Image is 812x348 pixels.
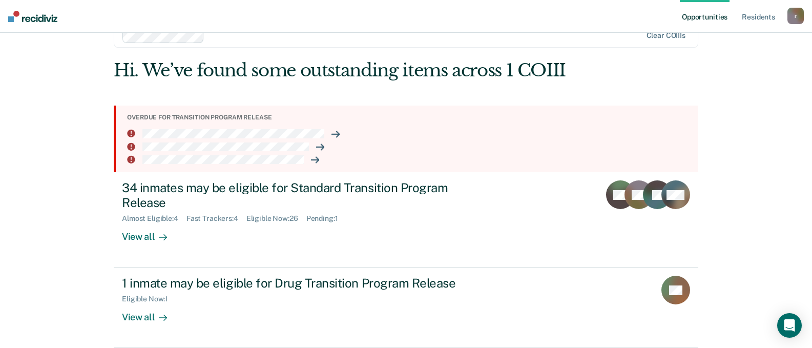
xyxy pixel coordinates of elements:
[122,276,482,291] div: 1 inmate may be eligible for Drug Transition Program Release
[122,295,176,303] div: Eligible Now : 1
[246,214,306,223] div: Eligible Now : 26
[647,31,685,40] div: Clear COIIIs
[787,8,804,24] button: r
[122,214,186,223] div: Almost Eligible : 4
[186,214,246,223] div: Fast Trackers : 4
[114,60,581,81] div: Hi. We’ve found some outstanding items across 1 COIII
[114,268,698,348] a: 1 inmate may be eligible for Drug Transition Program ReleaseEligible Now:1View all
[122,223,179,243] div: View all
[127,114,690,121] div: Overdue for transition program release
[306,214,346,223] div: Pending : 1
[8,11,57,22] img: Recidiviz
[122,180,482,210] div: 34 inmates may be eligible for Standard Transition Program Release
[777,313,802,338] div: Open Intercom Messenger
[122,303,179,323] div: View all
[114,172,698,268] a: 34 inmates may be eligible for Standard Transition Program ReleaseAlmost Eligible:4Fast Trackers:...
